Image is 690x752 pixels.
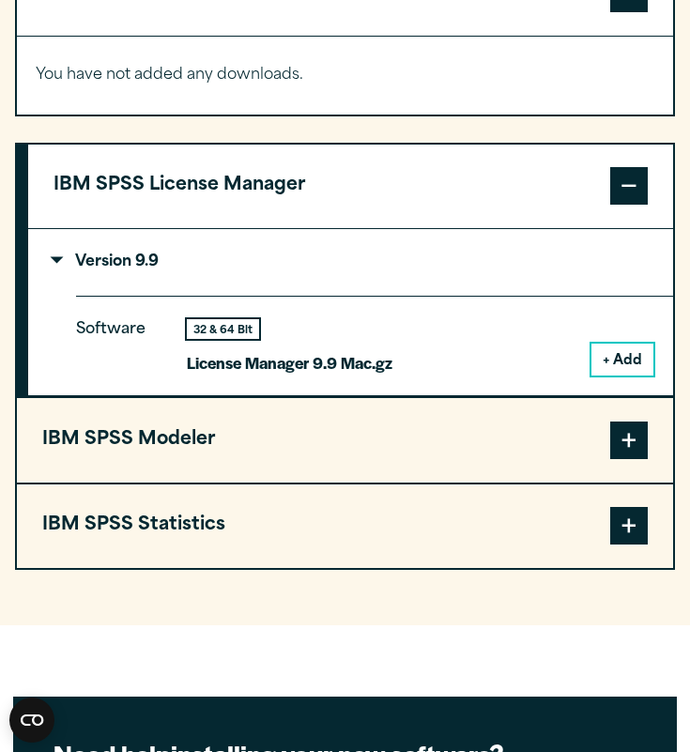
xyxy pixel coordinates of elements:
[591,344,653,376] button: + Add
[36,62,654,89] p: You have not added any downloads.
[28,145,673,228] button: IBM SPSS License Manager
[28,229,673,296] summary: Version 9.9
[17,398,673,482] button: IBM SPSS Modeler
[17,36,673,115] div: Your Downloads
[28,228,673,396] div: IBM SPSS License Manager
[9,698,54,743] button: Open CMP widget
[76,316,161,361] p: Software
[187,319,259,339] div: 32 & 64 Bit
[54,254,159,269] p: Version 9.9
[187,349,392,376] p: License Manager 9.9 Mac.gz
[17,484,673,568] button: IBM SPSS Statistics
